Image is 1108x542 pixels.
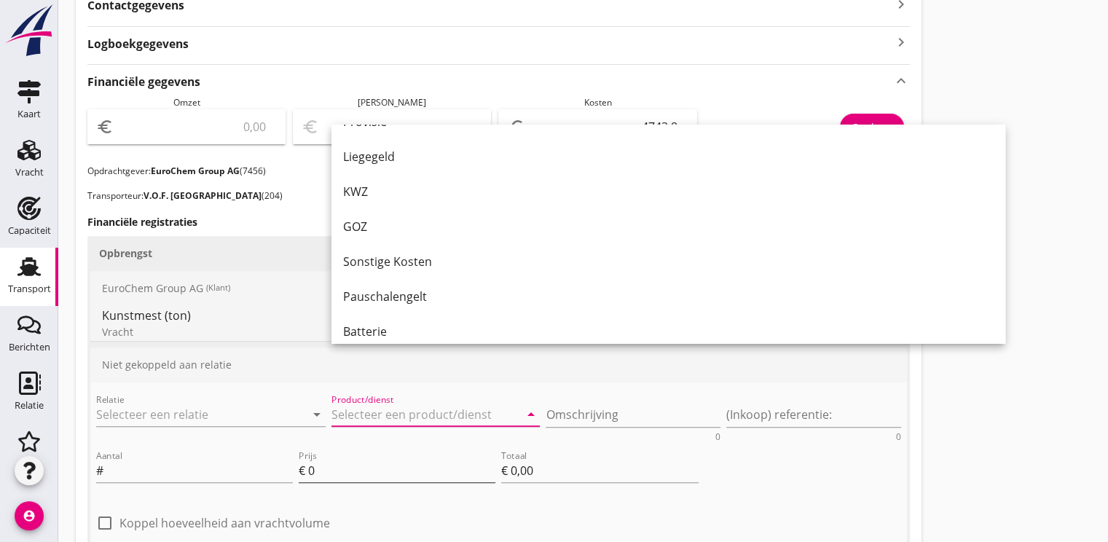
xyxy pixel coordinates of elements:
i: arrow_drop_down [522,406,540,423]
div: € [299,462,308,479]
small: (Klant) [206,282,230,294]
i: keyboard_arrow_right [892,33,910,52]
input: Prijs [308,459,495,482]
textarea: (Inkoop) referentie: [726,403,901,427]
i: keyboard_arrow_up [892,71,910,90]
div: 0 [715,433,720,441]
div: Batterie [343,323,994,340]
div: Kunstmest (ton) [102,307,630,324]
div: Sonstige Kosten [343,253,994,270]
div: KWZ [343,183,994,200]
div: EuroChem Group AG [90,271,907,306]
strong: Opbrengst [99,246,152,260]
div: Niet gekoppeld aan relatie [90,347,907,382]
input: Aantal [106,459,293,482]
i: euro [96,118,114,135]
i: euro [507,118,524,135]
span: Kosten [584,96,612,109]
label: Koppel hoeveelheid aan vrachtvolume [119,516,330,530]
div: Relatie [15,401,44,410]
span: [PERSON_NAME] [358,96,426,109]
strong: Financiële gegevens [87,74,200,90]
input: 0,00 [527,115,688,138]
div: Kaart [17,109,41,119]
i: account_circle [15,501,44,530]
div: # [96,462,106,479]
strong: V.O.F. [GEOGRAPHIC_DATA] [144,189,262,202]
i: arrow_drop_down [308,406,326,423]
p: Opdrachtgever: (7456) [87,165,910,178]
div: Transport [8,284,51,294]
button: Opslaan [840,114,904,140]
input: Product/dienst [331,403,520,426]
div: Pauschalengelt [343,288,994,305]
input: Relatie [96,403,285,426]
strong: Logboekgegevens [87,36,189,52]
h3: Financiële registraties [87,214,910,229]
div: Berichten [9,342,50,352]
img: logo-small.a267ee39.svg [3,4,55,58]
input: Totaal [501,459,698,482]
strong: EuroChem Group AG [151,165,240,177]
div: Liegegeld [343,148,994,165]
div: Vracht [102,324,630,339]
span: Omzet [173,96,200,109]
div: GOZ [343,218,994,235]
div: 0 [896,433,901,441]
div: Capaciteit [8,226,51,235]
textarea: Omschrijving [546,403,720,427]
div: Vracht [15,168,44,177]
input: 0,00 [117,115,277,138]
div: Opslaan [852,119,892,135]
p: Transporteur: (204) [87,189,910,203]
